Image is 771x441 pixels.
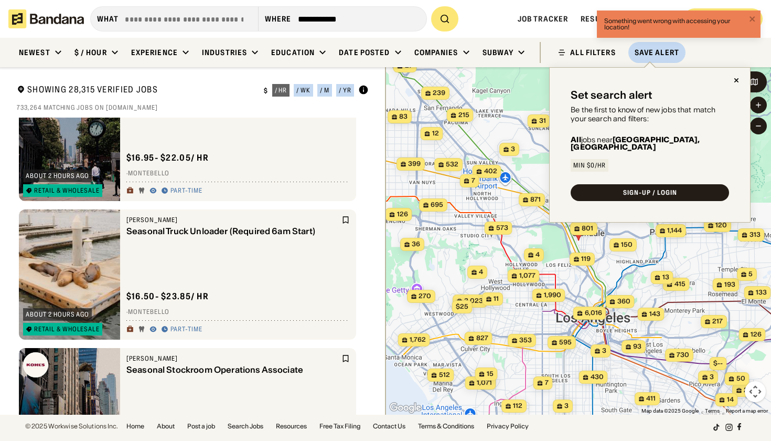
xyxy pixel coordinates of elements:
[275,87,287,93] div: / hr
[97,14,119,24] div: what
[187,423,215,429] a: Post a job
[582,224,593,233] span: 801
[745,381,766,402] button: Map camera controls
[677,351,689,360] span: 730
[296,87,310,93] div: / wk
[621,240,633,249] span: 150
[471,176,475,185] span: 7
[755,288,766,297] span: 133
[25,423,118,429] div: © 2025 Workwise Solutions Inc.
[536,250,540,259] span: 4
[228,423,263,429] a: Search Jobs
[373,423,405,429] a: Contact Us
[276,423,307,429] a: Resources
[19,48,50,57] div: Newest
[170,187,202,195] div: Part-time
[446,160,458,169] span: 532
[74,48,107,57] div: $ / hour
[749,15,756,25] button: close
[748,270,753,279] span: 5
[715,221,727,230] span: 120
[705,408,720,414] a: Terms (opens in new tab)
[126,170,350,178] div: · Montebello
[157,423,175,429] a: About
[530,195,541,204] span: 871
[479,268,483,277] span: 4
[750,330,761,339] span: 126
[590,373,603,382] span: 430
[126,226,339,236] div: Seasonal Truck Unloader (Required 6am Start)
[126,423,144,429] a: Home
[571,106,729,123] div: Be the first to know of new jobs that match your search and filters:
[544,379,548,387] span: 7
[438,371,449,380] span: 512
[710,373,714,382] span: 3
[34,187,100,194] div: Retail & Wholesale
[726,395,733,404] span: 14
[674,280,685,289] span: 415
[570,49,615,56] div: ALL FILTERS
[320,87,329,93] div: / m
[519,271,535,280] span: 1,077
[581,14,616,24] a: Resumes
[573,162,606,169] div: Min $0/hr
[126,354,339,363] div: [PERSON_NAME]
[559,338,572,347] span: 595
[265,14,292,24] div: Where
[749,230,760,239] span: 313
[724,280,735,289] span: 193
[17,103,369,112] div: 733,264 matching jobs on [DOMAIN_NAME]
[736,374,745,383] span: 50
[476,379,491,387] span: 1,071
[339,87,351,93] div: / yr
[464,297,483,306] span: 3,023
[584,309,602,318] span: 6,016
[202,48,247,57] div: Industries
[581,255,591,264] span: 119
[604,18,746,30] div: Something went wrong with accessing your location!
[264,87,268,95] div: $
[17,118,369,415] div: grid
[571,135,700,152] b: [GEOGRAPHIC_DATA], [GEOGRAPHIC_DATA]
[26,311,89,318] div: about 2 hours ago
[713,359,722,367] span: $--
[602,346,606,355] span: 3
[126,216,339,224] div: [PERSON_NAME]
[476,334,488,343] span: 827
[432,129,438,138] span: 12
[126,152,209,163] div: $ 16.95 - $22.05 / hr
[571,89,652,101] div: Set search alert
[518,14,568,24] a: Job Tracker
[170,325,202,334] div: Part-time
[519,336,532,345] span: 353
[319,423,360,429] a: Free Tax Filing
[564,402,569,411] span: 3
[543,291,561,300] span: 1,990
[486,370,493,379] span: 15
[126,365,339,375] div: Seasonal Stockroom Operations Associate
[131,48,178,57] div: Experience
[23,352,48,377] img: Kohl’s logo
[623,190,677,196] div: SIGN-UP / LOGIN
[412,240,420,249] span: 36
[571,135,581,144] b: All
[433,89,445,98] span: 239
[662,273,669,282] span: 13
[617,297,630,306] span: 360
[726,408,768,414] a: Report a map error
[484,167,497,176] span: 402
[418,423,474,429] a: Terms & Conditions
[126,291,209,302] div: $ 16.50 - $23.85 / hr
[271,48,315,57] div: Education
[712,317,723,326] span: 217
[408,160,421,169] span: 399
[635,48,679,57] div: Save Alert
[419,292,431,301] span: 270
[539,117,545,125] span: 31
[399,112,408,121] span: 83
[513,402,522,411] span: 112
[646,394,656,403] span: 411
[17,84,255,97] div: Showing 28,315 Verified Jobs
